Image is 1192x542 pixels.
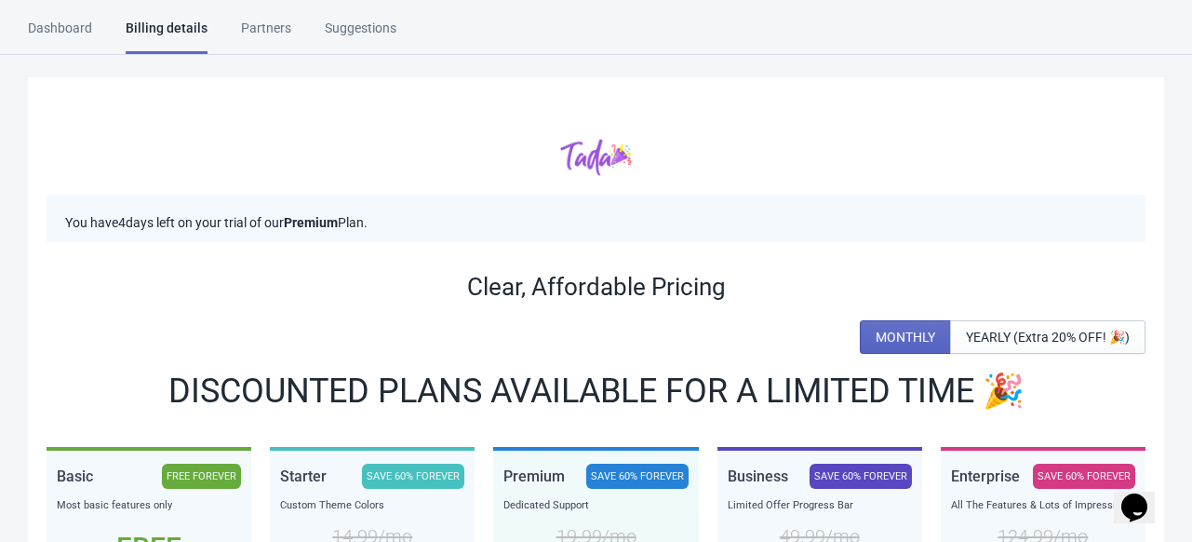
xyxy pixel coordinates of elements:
div: Dashboard [28,19,92,51]
p: You have 4 days left on your trial of our Plan. [65,213,1127,233]
div: FREE FOREVER [162,464,241,489]
div: SAVE 60% FOREVER [586,464,689,489]
div: Billing details [126,19,208,54]
div: Dedicated Support [503,496,688,515]
b: Premium [284,215,338,230]
div: SAVE 60% FOREVER [1033,464,1135,489]
div: Clear, Affordable Pricing [47,272,1145,302]
div: Custom Theme Colors [280,496,464,515]
span: MONTHLY [876,330,935,345]
div: SAVE 60% FOREVER [810,464,912,489]
div: Basic [57,464,93,489]
button: YEARLY (Extra 20% OFF! 🎉) [950,320,1145,354]
button: MONTHLY [860,320,951,354]
div: All The Features & Lots of Impressions [951,496,1135,515]
div: Limited Offer Progress Bar [728,496,912,515]
div: Enterprise [951,464,1020,489]
div: SAVE 60% FOREVER [362,464,464,489]
div: Partners [241,19,291,51]
div: Starter [280,464,327,489]
div: Suggestions [325,19,396,51]
span: YEARLY (Extra 20% OFF! 🎉) [966,330,1130,345]
iframe: chat widget [1114,467,1173,523]
div: DISCOUNTED PLANS AVAILABLE FOR A LIMITED TIME 🎉 [47,376,1145,406]
div: Business [728,464,788,489]
img: tadacolor.png [560,138,632,176]
div: Premium [503,464,565,489]
div: Most basic features only [57,496,241,515]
